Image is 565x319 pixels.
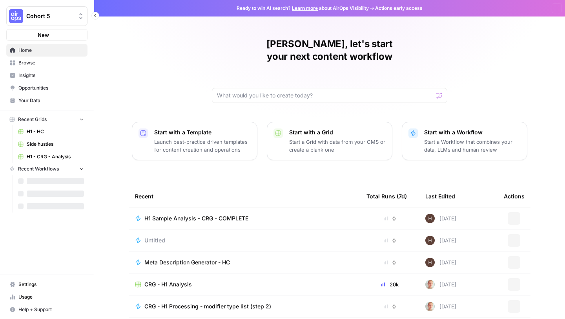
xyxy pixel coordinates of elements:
[6,278,87,291] a: Settings
[6,44,87,57] a: Home
[6,82,87,94] a: Opportunities
[6,6,87,26] button: Workspace: Cohort 5
[26,12,74,20] span: Cohort 5
[424,138,521,154] p: Start a Workflow that combines your data, LLMs and human review
[135,185,354,207] div: Recent
[6,29,87,41] button: New
[18,281,84,288] span: Settings
[18,165,59,172] span: Recent Workflows
[144,258,230,266] span: Meta Description Generator - HC
[18,116,47,123] span: Recent Grids
[18,59,84,66] span: Browse
[38,31,49,39] span: New
[6,163,87,175] button: Recent Workflows
[289,128,386,136] p: Start with a Grid
[425,258,435,267] img: 436bim7ufhw3ohwxraeybzubrpb8
[267,122,392,160] button: Start with a GridStart a Grid with data from your CMS or create a blank one
[135,302,354,310] a: CRG - H1 Processing - modifier type list (step 2)
[15,138,87,150] a: Side hustles
[154,138,251,154] p: Launch best-practice driven templates for content creation and operations
[366,258,413,266] div: 0
[212,38,447,63] h1: [PERSON_NAME], let's start your next content workflow
[366,214,413,222] div: 0
[18,47,84,54] span: Home
[135,258,354,266] a: Meta Description Generator - HC
[18,97,84,104] span: Your Data
[425,214,456,223] div: [DATE]
[292,5,318,11] a: Learn more
[366,236,413,244] div: 0
[144,302,271,310] span: CRG - H1 Processing - modifier type list (step 2)
[289,138,386,154] p: Start a Grid with data from your CMS or create a blank one
[18,306,84,313] span: Help + Support
[6,57,87,69] a: Browse
[425,280,435,289] img: tzy1lhuh9vjkl60ica9oz7c44fpn
[375,5,423,12] span: Actions early access
[366,185,407,207] div: Total Runs (7d)
[135,214,354,222] a: H1 Sample Analysis - CRG - COMPLETE
[15,125,87,138] a: H1 - HC
[6,114,87,125] button: Recent Grids
[18,84,84,92] span: Opportunities
[18,72,84,79] span: Insights
[144,280,192,288] span: CRG - H1 Analysis
[217,92,433,99] input: What would you like to create today?
[504,185,525,207] div: Actions
[425,236,456,245] div: [DATE]
[27,128,84,135] span: H1 - HC
[6,69,87,82] a: Insights
[27,141,84,148] span: Side hustles
[132,122,257,160] button: Start with a TemplateLaunch best-practice driven templates for content creation and operations
[424,128,521,136] p: Start with a Workflow
[9,9,23,23] img: Cohort 5 Logo
[425,280,456,289] div: [DATE]
[425,258,456,267] div: [DATE]
[366,280,413,288] div: 20k
[154,128,251,136] p: Start with a Template
[6,303,87,316] button: Help + Support
[6,291,87,303] a: Usage
[366,302,413,310] div: 0
[425,236,435,245] img: 436bim7ufhw3ohwxraeybzubrpb8
[135,280,354,288] a: CRG - H1 Analysis
[425,302,456,311] div: [DATE]
[144,236,165,244] span: Untitled
[425,302,435,311] img: tzy1lhuh9vjkl60ica9oz7c44fpn
[27,153,84,160] span: H1 - CRG - Analysis
[6,94,87,107] a: Your Data
[402,122,527,160] button: Start with a WorkflowStart a Workflow that combines your data, LLMs and human review
[15,150,87,163] a: H1 - CRG - Analysis
[18,293,84,301] span: Usage
[425,214,435,223] img: 436bim7ufhw3ohwxraeybzubrpb8
[425,185,455,207] div: Last Edited
[237,5,369,12] span: Ready to win AI search? about AirOps Visibility
[135,236,354,244] a: Untitled
[144,214,248,222] span: H1 Sample Analysis - CRG - COMPLETE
